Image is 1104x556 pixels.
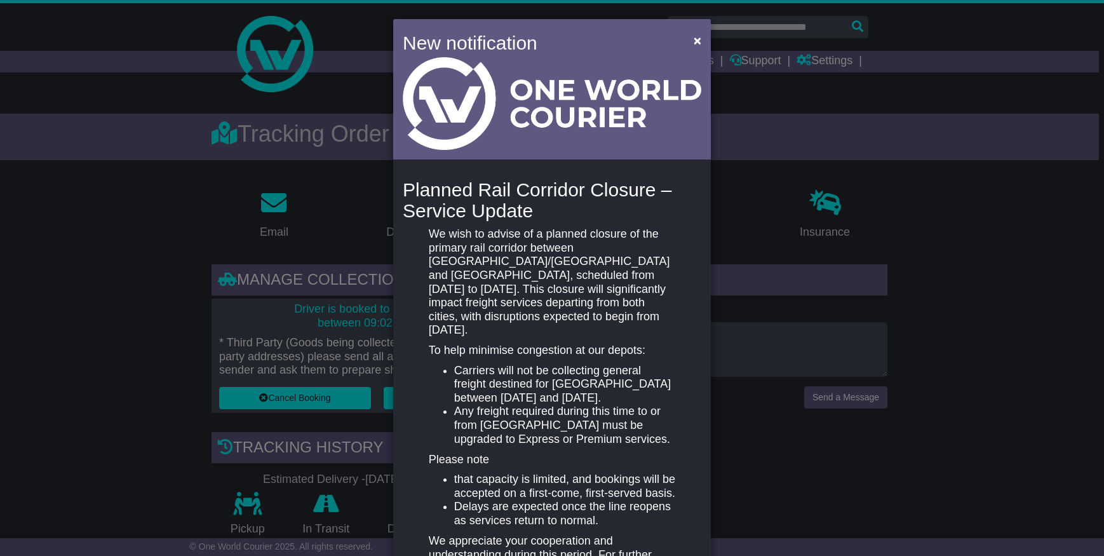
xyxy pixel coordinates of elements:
li: Delays are expected once the line reopens as services return to normal. [454,500,675,527]
li: that capacity is limited, and bookings will be accepted on a first-come, first-served basis. [454,473,675,500]
li: Any freight required during this time to or from [GEOGRAPHIC_DATA] must be upgraded to Express or... [454,405,675,446]
span: × [694,33,701,48]
h4: Planned Rail Corridor Closure – Service Update [403,179,701,221]
h4: New notification [403,29,675,57]
p: We wish to advise of a planned closure of the primary rail corridor between [GEOGRAPHIC_DATA]/[GE... [429,227,675,337]
p: Please note [429,453,675,467]
button: Close [687,27,708,53]
img: Light [403,57,701,150]
p: To help minimise congestion at our depots: [429,344,675,358]
li: Carriers will not be collecting general freight destined for [GEOGRAPHIC_DATA] between [DATE] and... [454,364,675,405]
